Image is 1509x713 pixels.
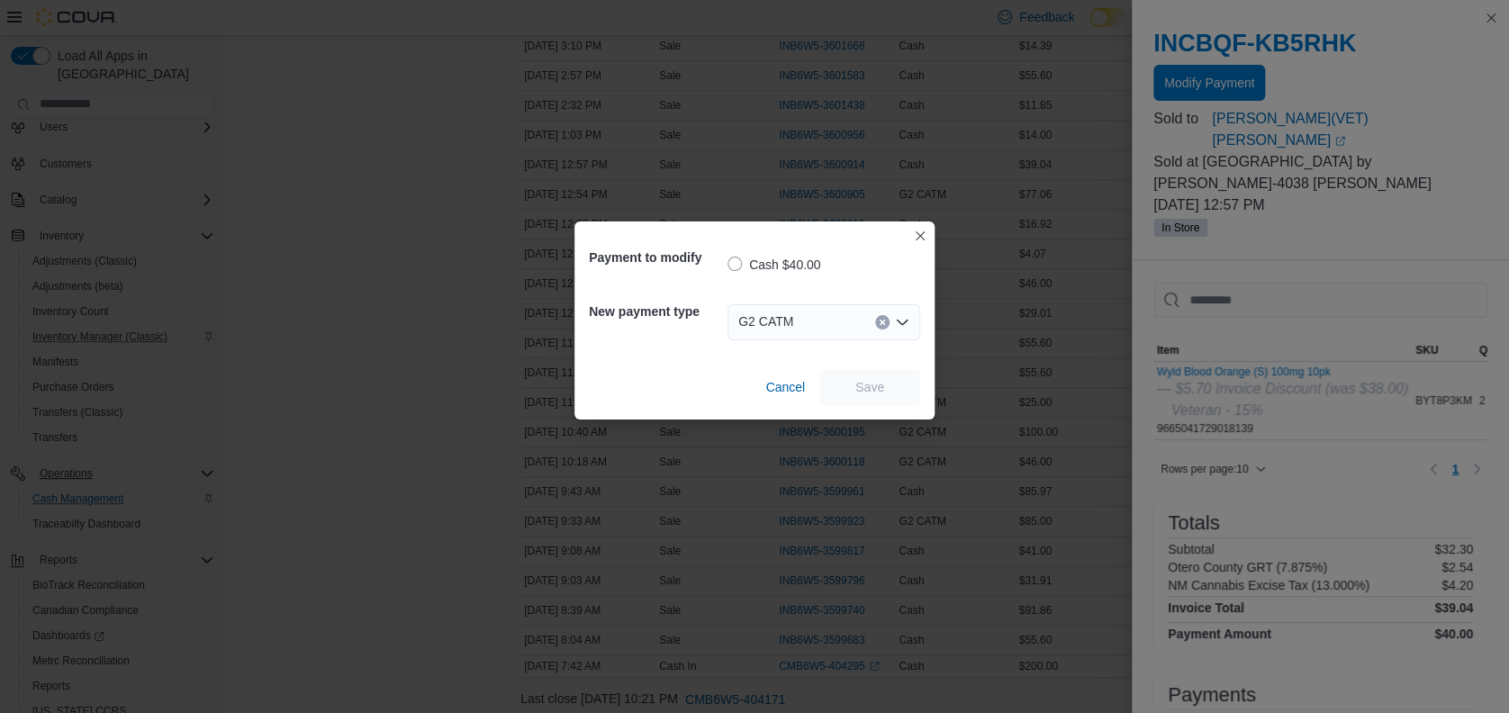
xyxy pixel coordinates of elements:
[909,225,931,247] button: Closes this modal window
[589,293,724,329] h5: New payment type
[895,315,909,329] button: Open list of options
[727,254,820,275] label: Cash $40.00
[819,369,920,405] button: Save
[589,239,724,275] h5: Payment to modify
[738,311,793,332] span: G2 CATM
[875,315,890,329] button: Clear input
[855,378,884,396] span: Save
[765,378,805,396] span: Cancel
[800,311,802,333] input: Accessible screen reader label
[758,369,812,405] button: Cancel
